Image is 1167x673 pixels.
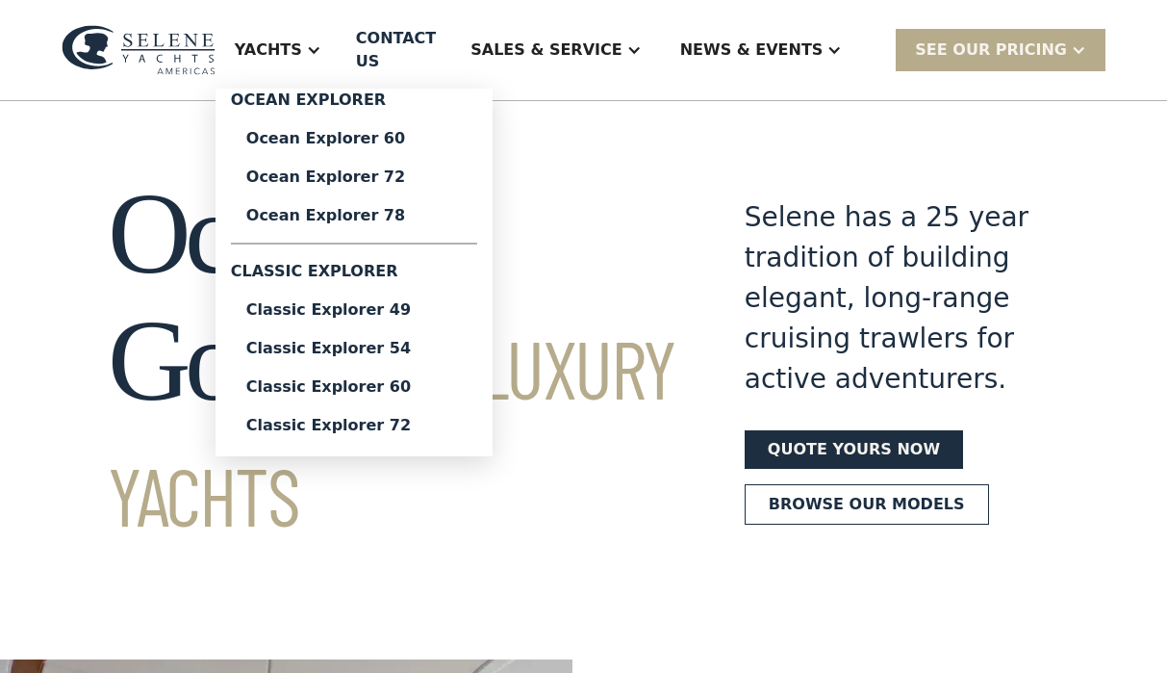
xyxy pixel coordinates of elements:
a: Ocean Explorer 72 [231,158,477,196]
div: Sales & Service [470,39,622,62]
div: Sales & Service [451,12,660,89]
div: Ocean Explorer 78 [246,208,462,223]
div: Classic Explorer 72 [246,418,462,433]
nav: Yachts [216,89,493,456]
a: Classic Explorer 72 [231,406,477,445]
a: Ocean Explorer 78 [231,196,477,235]
div: Yachts [216,12,341,89]
div: Ocean Explorer 72 [246,169,462,185]
div: Classic Explorer 60 [246,379,462,395]
div: Ocean Explorer [231,89,477,119]
div: News & EVENTS [661,12,862,89]
div: Selene has a 25 year tradition of building elegant, long-range cruising trawlers for active adven... [745,197,1059,400]
div: SEE Our Pricing [915,39,1067,62]
a: Quote yours now [745,430,963,469]
div: Classic Explorer 54 [246,341,462,356]
img: logo [62,25,216,75]
a: Classic Explorer 54 [231,329,477,368]
div: Classic Explorer 49 [246,302,462,318]
div: Classic Explorer [231,252,477,291]
div: News & EVENTS [680,39,824,62]
h1: Ocean-Going [108,170,675,552]
div: Ocean Explorer 60 [246,131,462,146]
div: Contact US [356,27,436,73]
a: Classic Explorer 60 [231,368,477,406]
a: Browse our models [745,484,989,525]
a: Ocean Explorer 60 [231,119,477,158]
div: SEE Our Pricing [896,29,1105,70]
div: Yachts [235,39,302,62]
a: Classic Explorer 49 [231,291,477,329]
